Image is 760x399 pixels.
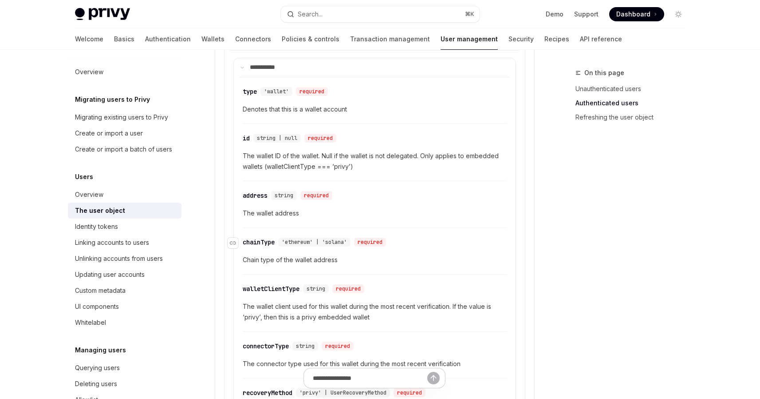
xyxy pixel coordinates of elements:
[575,96,693,110] a: Authenticated users
[68,109,181,125] a: Migrating existing users to Privy
[75,28,103,50] a: Welcome
[546,10,563,19] a: Demo
[243,359,507,369] span: The connector type used for this wallet during the most recent verification
[75,221,118,232] div: Identity tokens
[68,360,181,376] a: Querying users
[243,238,275,247] div: chainType
[304,134,336,143] div: required
[75,189,103,200] div: Overview
[75,317,106,328] div: Whitelabel
[322,342,354,351] div: required
[616,10,650,19] span: Dashboard
[243,104,507,115] span: Denotes that this is a wallet account
[145,28,191,50] a: Authentication
[68,299,181,315] a: UI components
[298,9,323,20] div: Search...
[75,67,103,77] div: Overview
[68,203,181,219] a: The user object
[68,376,181,392] a: Deleting users
[332,284,364,293] div: required
[75,94,150,105] h5: Migrating users to Privy
[575,82,693,96] a: Unauthenticated users
[75,128,143,139] div: Create or import a user
[243,208,507,219] span: The wallet address
[243,87,257,96] div: type
[441,28,498,50] a: User management
[580,28,622,50] a: API reference
[75,172,93,182] h5: Users
[114,28,134,50] a: Basics
[75,8,130,20] img: light logo
[584,68,624,78] span: On this page
[296,343,315,350] span: string
[68,219,181,235] a: Identity tokens
[282,28,339,50] a: Policies & controls
[75,345,126,355] h5: Managing users
[243,342,289,351] div: connectorType
[68,315,181,331] a: Whitelabel
[243,151,507,172] span: The wallet ID of the wallet. Null if the wallet is not delegated. Only applies to embedded wallet...
[68,267,181,283] a: Updating user accounts
[243,255,507,265] span: Chain type of the wallet address
[609,7,664,21] a: Dashboard
[75,112,168,123] div: Migrating existing users to Privy
[257,135,297,142] span: string | null
[575,110,693,124] a: Refreshing the user object
[296,87,328,96] div: required
[75,363,120,373] div: Querying users
[75,237,149,248] div: Linking accounts to users
[75,253,163,264] div: Unlinking accounts from users
[75,205,125,216] div: The user object
[68,125,181,141] a: Create or import a user
[68,187,181,203] a: Overview
[68,141,181,157] a: Create or import a batch of users
[68,251,181,267] a: Unlinking accounts from users
[544,28,569,50] a: Recipes
[243,134,250,143] div: id
[282,239,347,246] span: 'ethereum' | 'solana'
[508,28,534,50] a: Security
[243,191,268,200] div: address
[300,191,332,200] div: required
[465,11,474,18] span: ⌘ K
[75,379,117,389] div: Deleting users
[574,10,599,19] a: Support
[243,301,507,323] span: The wallet client used for this wallet during the most recent verification. If the value is ‘priv...
[68,64,181,80] a: Overview
[75,285,126,296] div: Custom metadata
[75,301,119,312] div: UI components
[68,283,181,299] a: Custom metadata
[243,284,299,293] div: walletClientType
[427,372,440,384] button: Send message
[75,144,172,155] div: Create or import a batch of users
[354,238,386,247] div: required
[671,7,685,21] button: Toggle dark mode
[235,28,271,50] a: Connectors
[313,368,427,388] input: Ask a question...
[275,192,293,199] span: string
[228,234,243,252] a: Navigate to header
[68,235,181,251] a: Linking accounts to users
[350,28,430,50] a: Transaction management
[75,269,145,280] div: Updating user accounts
[201,28,224,50] a: Wallets
[281,6,480,22] button: Open search
[307,285,325,292] span: string
[264,88,289,95] span: 'wallet'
